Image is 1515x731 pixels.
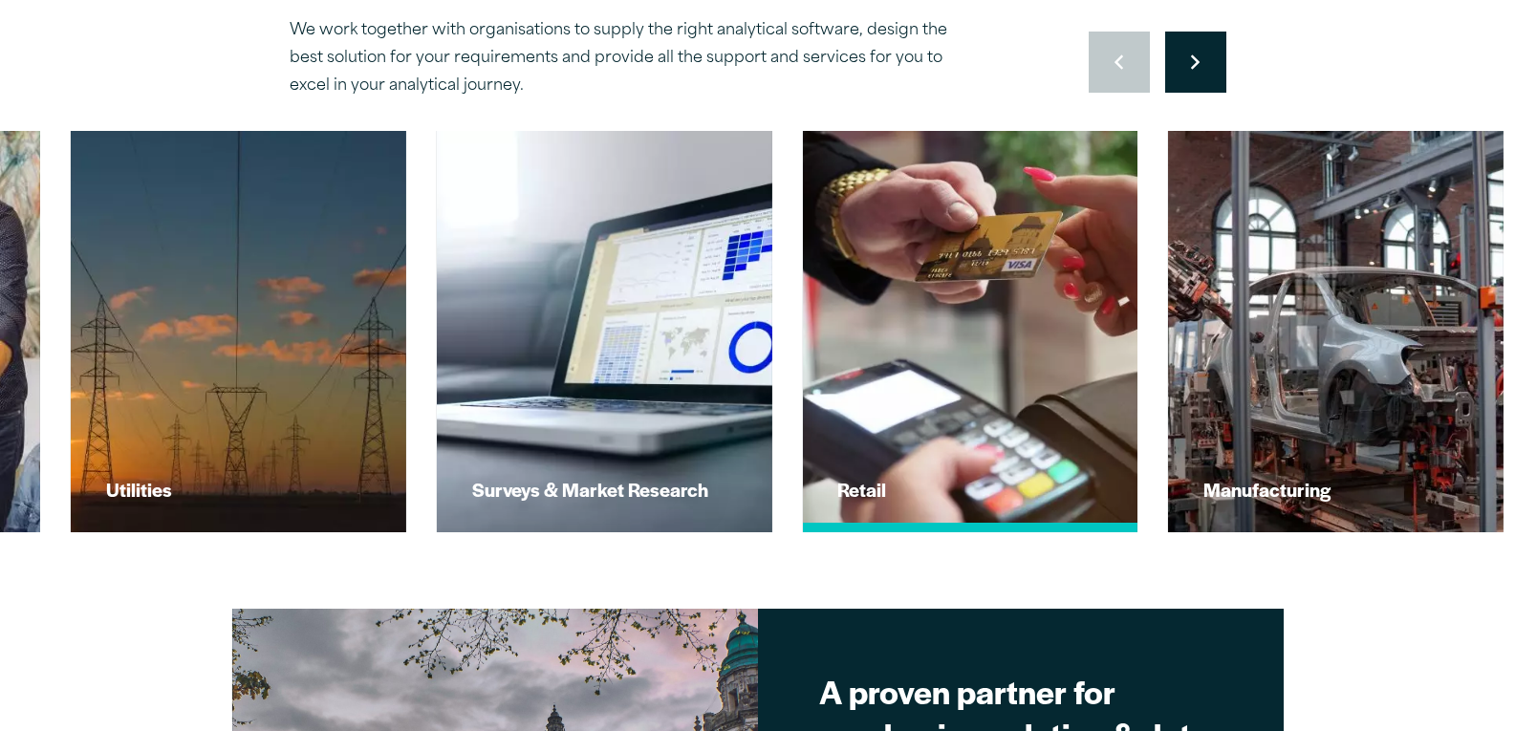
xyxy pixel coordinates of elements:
[837,477,1107,502] h3: Retail
[1203,477,1473,502] h3: Manufacturing
[71,131,406,533] a: Utilities
[1168,131,1504,533] a: Manufacturing
[437,131,772,533] img: Photo of laptop with Google Analytics dashboard displayed
[786,111,1155,553] img: Someone handing their Credit Card over to a cashier
[437,131,772,533] a: Surveys & Market Research
[71,131,406,533] img: Photo looking down a row of power lines
[1165,32,1226,93] button: Move to next slide
[1168,131,1504,533] img: Robotic arms working in a car manufacturing plant
[472,477,742,502] h3: Surveys & Market Research
[290,17,959,99] p: We work together with organisations to supply the right analytical software, design the best solu...
[106,477,376,502] h3: Utilities
[802,131,1137,533] a: Retail
[1191,54,1200,70] svg: Right pointing chevron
